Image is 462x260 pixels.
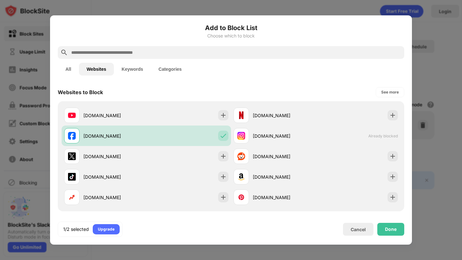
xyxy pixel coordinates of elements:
img: favicons [237,111,245,119]
button: All [58,63,79,76]
img: favicons [237,132,245,140]
div: [DOMAIN_NAME] [253,153,316,160]
div: [DOMAIN_NAME] [83,174,146,180]
button: Websites [79,63,114,76]
span: Already blocked [368,134,398,138]
div: [DOMAIN_NAME] [253,174,316,180]
img: favicons [237,173,245,181]
div: See more [381,89,399,95]
img: favicons [68,111,76,119]
img: favicons [237,193,245,201]
img: search.svg [60,49,68,56]
div: [DOMAIN_NAME] [253,112,316,119]
div: [DOMAIN_NAME] [83,112,146,119]
h6: Add to Block List [58,23,404,33]
img: favicons [68,193,76,201]
div: [DOMAIN_NAME] [83,194,146,201]
img: favicons [68,173,76,181]
div: [DOMAIN_NAME] [83,133,146,139]
div: Cancel [351,227,366,232]
div: [DOMAIN_NAME] [253,133,316,139]
button: Categories [151,63,189,76]
img: favicons [237,152,245,160]
div: [DOMAIN_NAME] [253,194,316,201]
div: Upgrade [98,226,115,232]
div: Choose which to block [58,33,404,38]
img: favicons [68,132,76,140]
img: favicons [68,152,76,160]
button: Keywords [114,63,151,76]
div: [DOMAIN_NAME] [83,153,146,160]
div: Done [385,227,397,232]
div: 1/2 selected [63,226,89,232]
div: Websites to Block [58,89,103,95]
